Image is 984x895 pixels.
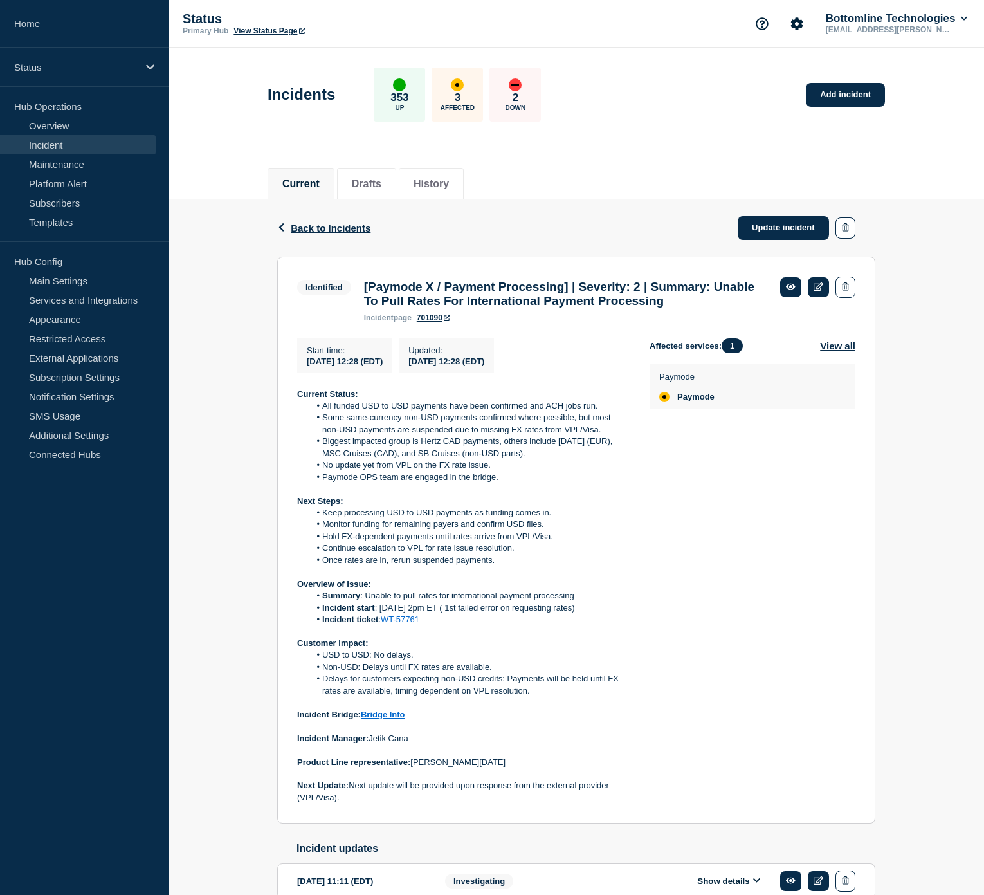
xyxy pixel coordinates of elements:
span: Affected services: [650,338,749,353]
li: : Unable to pull rates for international payment processing [310,590,630,602]
p: Paymode [659,372,715,382]
p: Down [506,104,526,111]
div: [DATE] 12:28 (EDT) [408,355,484,366]
p: Jetik Cana [297,733,629,744]
a: Add incident [806,83,885,107]
p: [EMAIL_ADDRESS][PERSON_NAME][DOMAIN_NAME] [823,25,957,34]
button: Drafts [352,178,381,190]
span: Investigating [445,874,513,889]
div: up [393,78,406,91]
li: Continue escalation to VPL for rate issue resolution. [310,542,630,554]
li: Once rates are in, rerun suspended payments. [310,555,630,566]
span: Back to Incidents [291,223,370,234]
li: No update yet from VPL on the FX rate issue. [310,459,630,471]
h2: Incident updates [296,843,875,854]
strong: Incident start [322,603,375,613]
li: Paymode OPS team are engaged in the bridge. [310,472,630,483]
p: Primary Hub [183,26,228,35]
span: Paymode [677,392,715,402]
h1: Incidents [268,86,335,104]
li: Biggest impacted group is Hertz CAD payments, others include [DATE] (EUR), MSC Cruises (CAD), and... [310,436,630,459]
div: affected [451,78,464,91]
li: : [DATE] 2pm ET ( 1st failed error on requesting rates) [310,602,630,614]
a: WT-57761 [381,614,419,624]
button: Current [282,178,320,190]
span: [DATE] 12:28 (EDT) [307,356,383,366]
a: Update incident [738,216,829,240]
li: Some same-currency non-USD payments confirmed where possible, but most non-USD payments are suspe... [310,412,630,436]
li: USD to USD: No delays. [310,649,630,661]
strong: Next Update: [297,780,349,790]
div: [DATE] 11:11 (EDT) [297,871,426,892]
strong: Summary [322,591,360,600]
button: Account settings [783,10,810,37]
p: Status [14,62,138,73]
strong: Customer Impact: [297,638,369,648]
p: page [364,313,412,322]
li: All funded USD to USD payments have been confirmed and ACH jobs run. [310,400,630,412]
a: Bridge Info [361,710,405,719]
p: 3 [455,91,460,104]
p: Next update will be provided upon response from the external provider (VPL/Visa). [297,780,629,804]
strong: Incident Bridge: [297,710,405,719]
strong: Product Line representative: [297,757,410,767]
p: Affected [441,104,475,111]
h3: [Paymode X / Payment Processing] | Severity: 2 | Summary: Unable To Pull Rates For International ... [364,280,768,308]
button: Back to Incidents [277,223,370,234]
span: 1 [722,338,743,353]
li: Non-USD: Delays until FX rates are available. [310,661,630,673]
button: Support [749,10,776,37]
a: 701090 [417,313,450,322]
strong: Incident Manager: [297,734,369,743]
button: History [414,178,449,190]
div: affected [659,392,670,402]
button: Show details [693,876,764,887]
div: down [509,78,522,91]
p: Up [395,104,404,111]
strong: Next Steps: [297,496,343,506]
strong: Overview of issue: [297,579,371,589]
strong: Incident ticket [322,614,378,624]
li: Keep processing USD to USD payments as funding comes in. [310,507,630,519]
li: : [310,614,630,625]
button: View all [820,338,855,353]
span: Identified [297,280,351,295]
li: Delays for customers expecting non-USD credits: Payments will be held until FX rates are availabl... [310,673,630,697]
p: Updated : [408,346,484,355]
strong: Current Status: [297,389,358,399]
li: Monitor funding for remaining payers and confirm USD files. [310,519,630,530]
p: Start time : [307,346,383,355]
span: incident [364,313,394,322]
p: 2 [513,91,518,104]
li: Hold FX-dependent payments until rates arrive from VPL/Visa. [310,531,630,542]
button: Bottomline Technologies [823,12,970,25]
p: Status [183,12,440,26]
p: 353 [390,91,408,104]
p: [PERSON_NAME][DATE] [297,757,629,768]
a: View Status Page [233,26,305,35]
